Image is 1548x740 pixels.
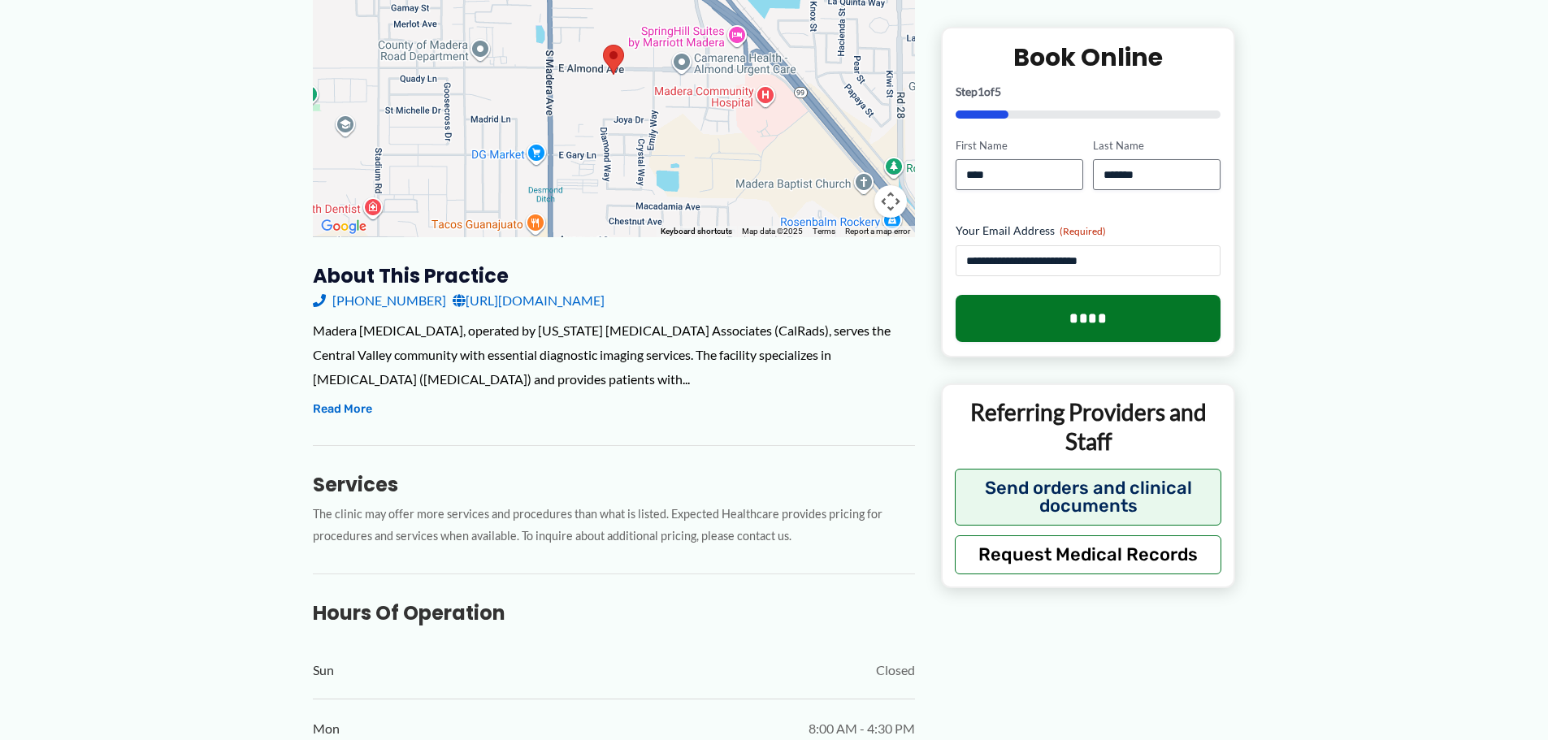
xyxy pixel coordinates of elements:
[313,400,372,419] button: Read More
[956,223,1221,239] label: Your Email Address
[313,263,915,288] h3: About this practice
[813,227,835,236] a: Terms (opens in new tab)
[978,84,984,97] span: 1
[317,216,371,237] img: Google
[955,397,1222,457] p: Referring Providers and Staff
[995,84,1001,97] span: 5
[313,318,915,391] div: Madera [MEDICAL_DATA], operated by [US_STATE] [MEDICAL_DATA] Associates (CalRads), serves the Cen...
[661,226,732,237] button: Keyboard shortcuts
[955,468,1222,525] button: Send orders and clinical documents
[313,504,915,547] p: The clinic may offer more services and procedures than what is listed. Expected Healthcare provid...
[1060,225,1106,237] span: (Required)
[956,41,1221,72] h2: Book Online
[874,185,907,218] button: Map camera controls
[956,85,1221,97] p: Step of
[313,472,915,497] h3: Services
[313,600,915,625] h3: Hours of Operation
[742,227,803,236] span: Map data ©2025
[955,534,1222,573] button: Request Medical Records
[313,658,334,682] span: Sun
[845,227,910,236] a: Report a map error
[317,216,371,237] a: Open this area in Google Maps (opens a new window)
[1093,137,1221,153] label: Last Name
[876,658,915,682] span: Closed
[956,137,1083,153] label: First Name
[313,288,446,313] a: [PHONE_NUMBER]
[453,288,605,313] a: [URL][DOMAIN_NAME]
